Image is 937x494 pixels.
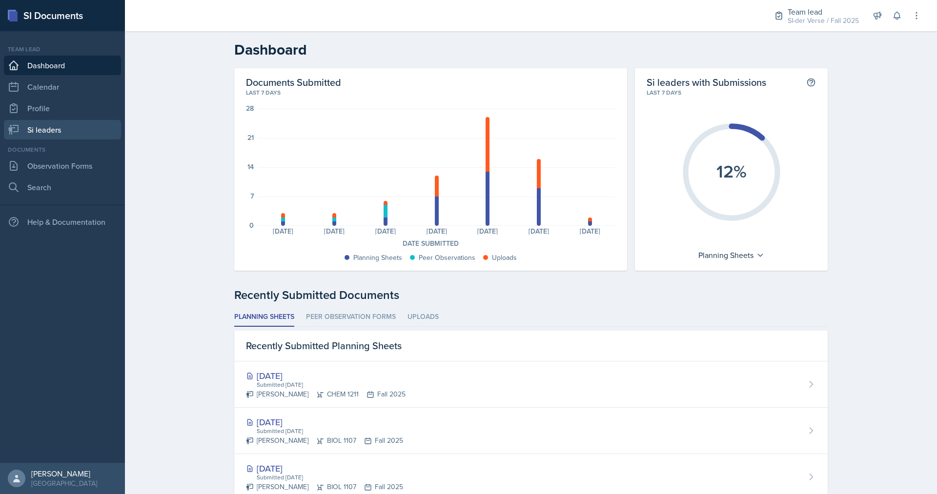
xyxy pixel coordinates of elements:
div: [DATE] [411,228,462,235]
text: 12% [716,158,747,184]
div: 0 [249,222,254,229]
div: [DATE] [565,228,616,235]
a: Dashboard [4,56,121,75]
a: [DATE] Submitted [DATE] [PERSON_NAME]BIOL 1107Fall 2025 [234,408,828,454]
div: [DATE] [513,228,565,235]
div: [DATE] [258,228,309,235]
div: Last 7 days [647,88,816,97]
div: Recently Submitted Documents [234,286,828,304]
div: [DATE] [360,228,411,235]
h2: Dashboard [234,41,828,59]
div: [PERSON_NAME] CHEM 1211 Fall 2025 [246,389,406,399]
div: Submitted [DATE] [256,427,403,435]
a: [DATE] Submitted [DATE] [PERSON_NAME]CHEM 1211Fall 2025 [234,361,828,408]
div: Planning Sheets [693,247,769,263]
a: Profile [4,99,121,118]
a: Calendar [4,77,121,97]
div: Submitted [DATE] [256,380,406,389]
div: [PERSON_NAME] BIOL 1107 Fall 2025 [246,482,403,492]
h2: Si leaders with Submissions [647,76,766,88]
div: Submitted [DATE] [256,473,403,482]
div: [PERSON_NAME] [31,469,97,478]
div: Help & Documentation [4,212,121,232]
a: Observation Forms [4,156,121,176]
div: 28 [246,105,254,112]
div: Team lead [788,6,859,18]
div: Documents [4,145,121,154]
div: [GEOGRAPHIC_DATA] [31,478,97,488]
h2: Documents Submitted [246,76,615,88]
div: [DATE] [246,415,403,429]
li: Planning Sheets [234,308,294,327]
div: SI-der Verse / Fall 2025 [788,16,859,26]
div: 14 [247,163,254,170]
div: Uploads [492,253,517,263]
div: Team lead [4,45,121,54]
a: Si leaders [4,120,121,139]
div: [DATE] [246,462,403,475]
div: Peer Observations [419,253,475,263]
div: [DATE] [246,369,406,382]
li: Uploads [407,308,439,327]
div: Planning Sheets [353,253,402,263]
div: 21 [247,134,254,141]
div: [DATE] [309,228,360,235]
li: Peer Observation Forms [306,308,396,327]
div: Date Submitted [246,238,615,249]
div: [DATE] [462,228,513,235]
div: [PERSON_NAME] BIOL 1107 Fall 2025 [246,435,403,446]
div: 7 [250,193,254,199]
div: Last 7 days [246,88,615,97]
a: Search [4,178,121,197]
div: Recently Submitted Planning Sheets [234,331,828,361]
